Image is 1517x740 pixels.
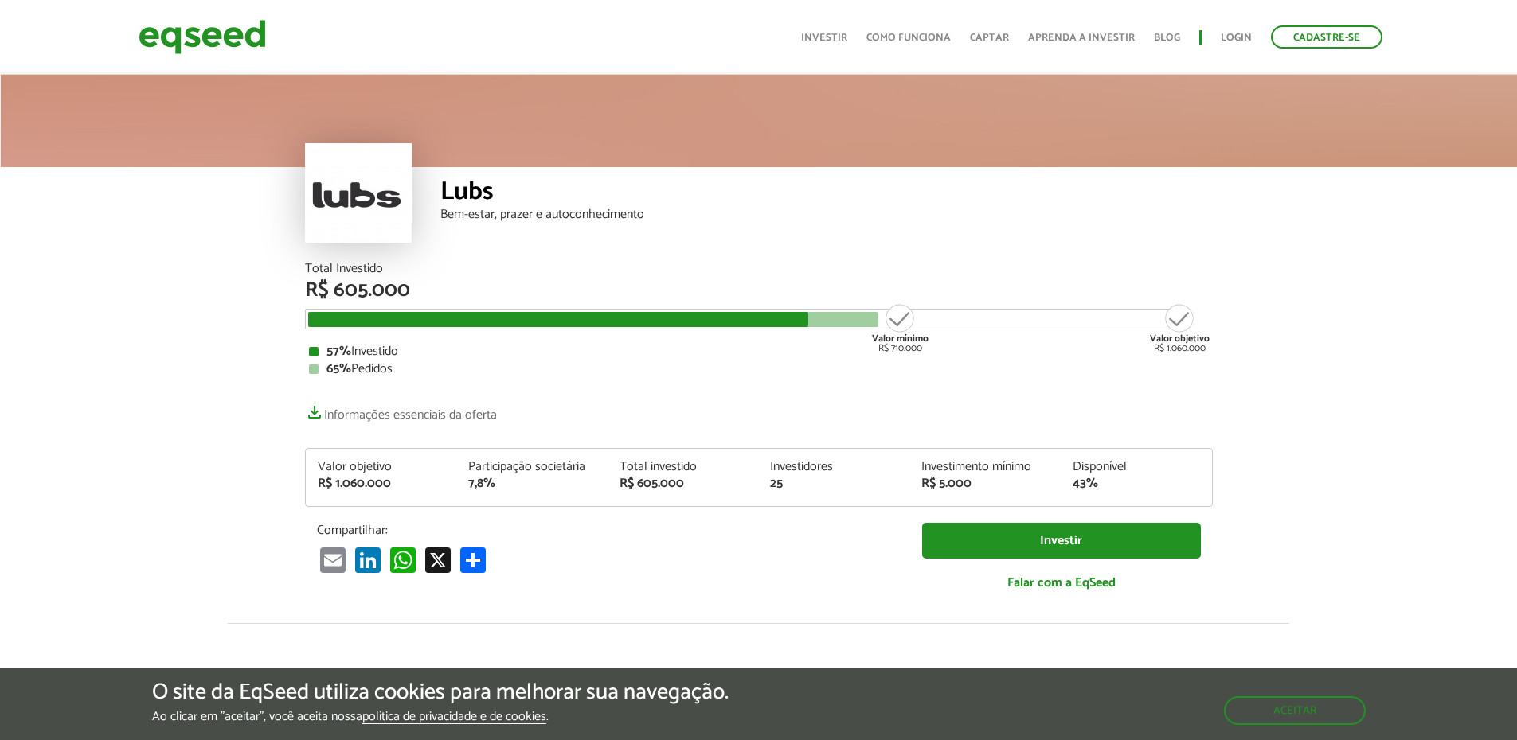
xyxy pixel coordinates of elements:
[440,208,1213,221] div: Bem-estar, prazer e autoconhecimento
[620,461,747,473] div: Total investido
[352,546,384,572] a: LinkedIn
[318,461,445,473] div: Valor objetivo
[305,280,1213,301] div: R$ 605.000
[801,33,847,43] a: Investir
[922,567,1201,599] a: Falar com a EqSeed
[457,546,489,572] a: Share
[317,546,349,572] a: Email
[866,33,951,43] a: Como funciona
[440,179,1213,208] div: Lubs
[1150,302,1210,353] div: R$ 1.060.000
[922,523,1201,559] a: Investir
[1154,33,1180,43] a: Blog
[870,302,930,353] div: R$ 710.000
[1150,331,1210,346] strong: Valor objetivo
[468,461,596,473] div: Participação societária
[1224,696,1366,725] button: Aceitar
[970,33,1009,43] a: Captar
[318,477,445,490] div: R$ 1.060.000
[317,523,898,538] p: Compartilhar:
[309,345,1209,358] div: Investido
[387,546,419,572] a: WhatsApp
[326,341,351,362] strong: 57%
[1073,477,1200,490] div: 43%
[305,263,1213,275] div: Total Investido
[468,477,596,490] div: 7,8%
[1073,461,1200,473] div: Disponível
[305,399,497,422] a: Informações essenciais da oferta
[620,477,747,490] div: R$ 605.000
[309,363,1209,376] div: Pedidos
[921,477,1049,490] div: R$ 5.000
[152,680,729,705] h5: O site da EqSeed utiliza cookies para melhorar sua navegação.
[422,546,454,572] a: X
[770,477,897,490] div: 25
[770,461,897,473] div: Investidores
[362,711,546,724] a: política de privacidade e de cookies
[139,16,266,58] img: EqSeed
[1271,25,1382,49] a: Cadastre-se
[1028,33,1135,43] a: Aprenda a investir
[326,358,351,380] strong: 65%
[872,331,929,346] strong: Valor mínimo
[1221,33,1252,43] a: Login
[152,709,729,724] p: Ao clicar em "aceitar", você aceita nossa .
[921,461,1049,473] div: Investimento mínimo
